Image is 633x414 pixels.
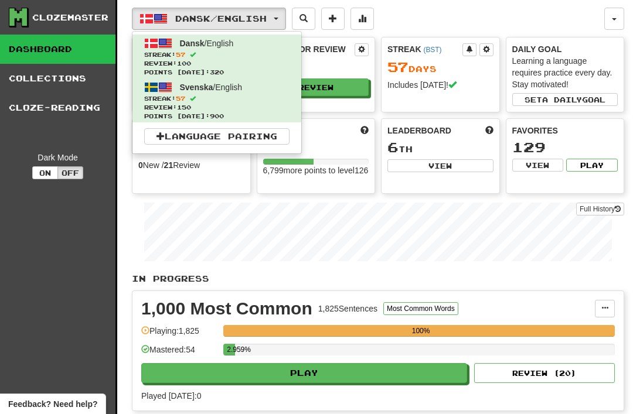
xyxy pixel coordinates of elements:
span: / English [180,39,234,48]
a: Dansk/EnglishStreak:57 Review:100Points [DATE]:320 [132,35,301,78]
span: 57 [176,95,185,102]
span: Svenska [180,83,213,92]
span: Streak: [144,94,290,103]
span: Review: 100 [144,59,290,68]
span: 57 [176,51,185,58]
a: Language Pairing [144,128,290,145]
a: Svenska/EnglishStreak:57 Review:150Points [DATE]:900 [132,78,301,122]
span: / English [180,83,243,92]
span: Streak: [144,50,290,59]
span: Review: 150 [144,103,290,112]
span: Open feedback widget [8,398,97,410]
span: Points [DATE]: 320 [144,68,290,77]
span: Dansk [180,39,205,48]
span: Points [DATE]: 900 [144,112,290,121]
